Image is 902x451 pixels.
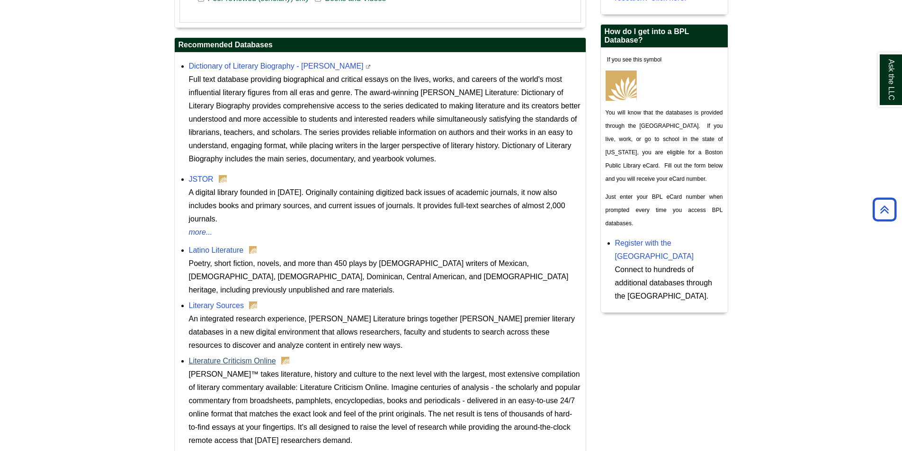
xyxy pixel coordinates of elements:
[281,357,289,364] img: Boston Public Library
[189,226,581,239] a: more...
[606,71,637,101] img: Boston Public Library Logo
[189,368,581,447] div: [PERSON_NAME]™ takes literature, history and culture to the next level with the largest, most ext...
[606,194,723,227] span: Just enter your BPL eCard number when prompted every time you access BPL databases.
[189,246,244,254] a: Latino Literature
[175,38,586,53] h2: Recommended Databases
[869,203,900,216] a: Back to Top
[219,175,227,183] img: Boston Public Library
[615,239,694,260] a: Register with the [GEOGRAPHIC_DATA]
[366,65,371,69] i: This link opens in a new window
[249,301,257,309] img: Boston Public Library
[189,257,581,297] div: Poetry, short fiction, novels, and more than 450 plays by [DEMOGRAPHIC_DATA] writers of Mexican, ...
[615,263,723,303] div: Connect to hundreds of additional databases through the [GEOGRAPHIC_DATA].
[601,25,728,48] h2: How do I get into a BPL Database?
[189,357,276,365] a: Literature Criticism Online
[189,62,364,70] a: Dictionary of Literary Biography - [PERSON_NAME]
[189,175,214,183] a: JSTOR
[606,109,723,182] span: You will know that the databases is provided through the [GEOGRAPHIC_DATA]. If you live, work, or...
[189,301,244,310] a: Literary Sources
[189,73,581,166] div: Full text database providing biographical and critical essays on the lives, works, and careers of...
[189,312,581,352] div: An integrated research experience, [PERSON_NAME] Literature brings together [PERSON_NAME] premier...
[189,186,581,226] div: A digital library founded in [DATE]. Originally containing digitized back issues of academic jour...
[249,246,257,254] img: Boston Public Library
[606,56,662,63] span: If you see this symbol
